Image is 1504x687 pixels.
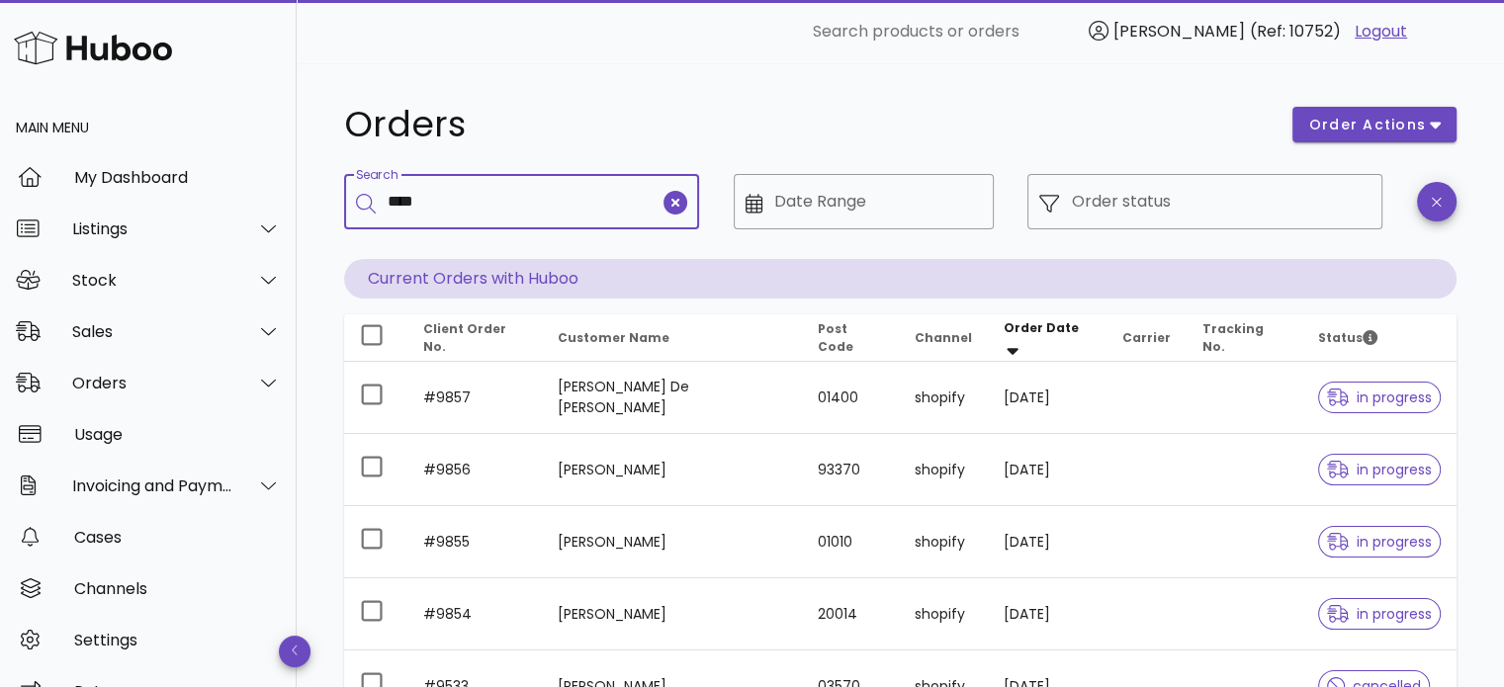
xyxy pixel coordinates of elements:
td: shopify [899,506,988,578]
td: [PERSON_NAME] [542,434,802,506]
span: Post Code [818,320,853,355]
div: Channels [74,579,281,598]
img: Huboo Logo [14,27,172,69]
span: Order Date [1004,319,1079,336]
td: [DATE] [988,506,1106,578]
th: Tracking No. [1187,314,1302,362]
td: 01010 [802,506,899,578]
a: Logout [1355,20,1407,43]
td: shopify [899,362,988,434]
span: [PERSON_NAME] [1113,20,1245,43]
span: in progress [1327,535,1432,549]
td: [DATE] [988,362,1106,434]
div: Settings [74,631,281,649]
td: [PERSON_NAME] [542,506,802,578]
div: Invoicing and Payments [72,476,233,495]
td: 20014 [802,578,899,650]
p: Current Orders with Huboo [344,259,1457,299]
span: Customer Name [558,329,669,346]
button: clear icon [664,191,687,215]
th: Order Date: Sorted descending. Activate to remove sorting. [988,314,1106,362]
td: #9854 [407,578,542,650]
div: Listings [72,219,233,238]
td: [PERSON_NAME] De [PERSON_NAME] [542,362,802,434]
div: Orders [72,374,233,392]
span: Status [1318,329,1377,346]
td: [DATE] [988,578,1106,650]
div: My Dashboard [74,168,281,187]
td: 93370 [802,434,899,506]
td: shopify [899,434,988,506]
span: Tracking No. [1202,320,1264,355]
td: [DATE] [988,434,1106,506]
span: order actions [1308,115,1427,135]
td: [PERSON_NAME] [542,578,802,650]
td: #9857 [407,362,542,434]
span: in progress [1327,607,1432,621]
div: Cases [74,528,281,547]
span: Carrier [1122,329,1171,346]
div: Sales [72,322,233,341]
span: Client Order No. [423,320,506,355]
td: #9855 [407,506,542,578]
th: Post Code [802,314,899,362]
td: #9856 [407,434,542,506]
h1: Orders [344,107,1269,142]
span: (Ref: 10752) [1250,20,1341,43]
span: Channel [915,329,972,346]
label: Search [356,168,398,183]
span: in progress [1327,390,1432,404]
td: 01400 [802,362,899,434]
div: Usage [74,425,281,444]
button: order actions [1292,107,1457,142]
th: Client Order No. [407,314,542,362]
th: Channel [899,314,988,362]
span: in progress [1327,463,1432,476]
th: Status [1302,314,1457,362]
th: Customer Name [542,314,802,362]
td: shopify [899,578,988,650]
th: Carrier [1106,314,1187,362]
div: Stock [72,271,233,290]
